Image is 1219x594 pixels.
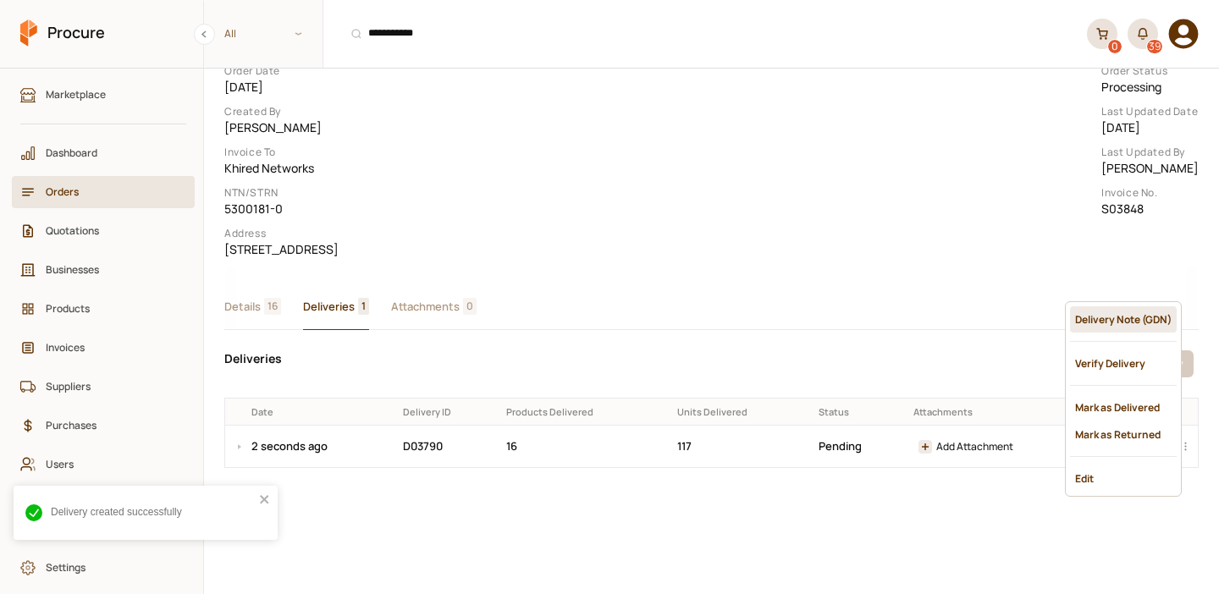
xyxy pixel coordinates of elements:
[51,504,254,520] div: Delivery created successfully
[913,437,1018,455] button: Add Attachment
[12,254,195,286] a: Businesses
[12,137,195,169] a: Dashboard
[391,298,460,316] span: Attachments
[12,448,195,481] a: Users
[245,398,397,425] th: Date
[12,176,195,208] a: Orders
[224,227,339,241] dt: Address
[1087,19,1117,49] a: 0
[12,79,195,111] a: Marketplace
[46,261,173,278] span: Businesses
[500,426,671,468] td: 16
[245,426,397,468] td: 2 seconds ago
[1101,79,1199,95] dd: Processing
[907,398,1109,425] th: Attachments
[813,398,907,425] th: Status
[12,215,195,247] a: Quotations
[1108,40,1122,53] div: 0
[334,13,1077,55] input: Products, Businesses, Users, Suppliers, Orders, and Purchases
[1070,421,1177,448] div: Mark as Returned
[46,378,173,394] span: Suppliers
[224,350,1091,367] h3: Deliveries
[264,298,281,315] span: 16
[12,293,195,325] a: Products
[47,22,105,43] span: Procure
[671,398,813,425] th: Units Delivered
[1101,119,1199,135] dd: [DATE]
[671,426,813,468] td: 117
[12,410,195,442] a: Purchases
[397,426,500,468] td: D03790
[224,79,339,95] dd: [DATE]
[224,146,339,160] dt: Invoice To
[1101,201,1199,217] dd: S03848
[1101,105,1199,119] dt: Last Updated Date
[20,19,105,48] a: Procure
[224,201,339,217] dd: 5300181-0
[224,241,339,257] dd: [STREET_ADDRESS]
[46,339,173,355] span: Invoices
[1101,146,1199,160] dt: Last Updated By
[224,186,339,201] dt: NTN/STRN
[303,298,355,316] span: Deliveries
[46,86,173,102] span: Marketplace
[12,332,195,364] a: Invoices
[1070,350,1177,377] div: Verify Delivery
[224,119,339,135] dd: [PERSON_NAME]
[1101,186,1199,201] dt: Invoice No.
[46,559,173,575] span: Settings
[1128,19,1158,49] button: 39
[813,426,907,468] td: Pending
[500,398,671,425] th: Products Delivered
[46,223,173,239] span: Quotations
[1070,465,1177,492] div: Edit
[204,19,323,47] span: All
[46,300,173,316] span: Products
[1147,40,1162,53] div: 39
[358,298,369,315] span: 1
[224,298,261,316] span: Details
[224,160,339,176] dd: Khired Networks
[224,105,339,119] dt: Created By
[1101,64,1199,79] dt: Order Status
[397,398,500,425] th: Delivery ID
[259,492,271,509] button: close
[1101,160,1199,176] dd: [PERSON_NAME]
[224,25,236,41] span: All
[1070,394,1177,421] div: Mark as Delivered
[46,184,173,200] span: Orders
[224,64,339,79] dt: Order Date
[46,456,173,472] span: Users
[463,298,477,315] span: 0
[12,371,195,403] a: Suppliers
[12,552,195,584] a: Settings
[1070,306,1177,333] div: Delivery Note (GDN)
[46,145,173,161] span: Dashboard
[46,417,173,433] span: Purchases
